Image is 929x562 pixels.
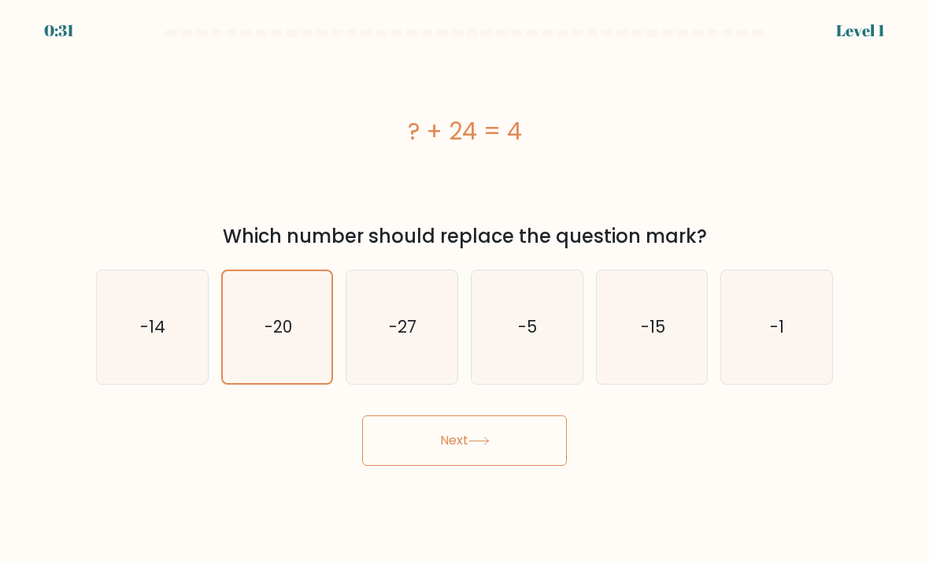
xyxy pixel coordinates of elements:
[641,315,665,338] text: -15
[105,222,824,251] div: Which number should replace the question mark?
[519,315,538,338] text: -5
[96,114,833,149] div: ? + 24 = 4
[362,415,567,466] button: Next
[390,315,417,338] text: -27
[771,315,785,338] text: -1
[836,19,885,43] div: Level 1
[44,19,74,43] div: 0:31
[265,315,292,338] text: -20
[141,315,166,338] text: -14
